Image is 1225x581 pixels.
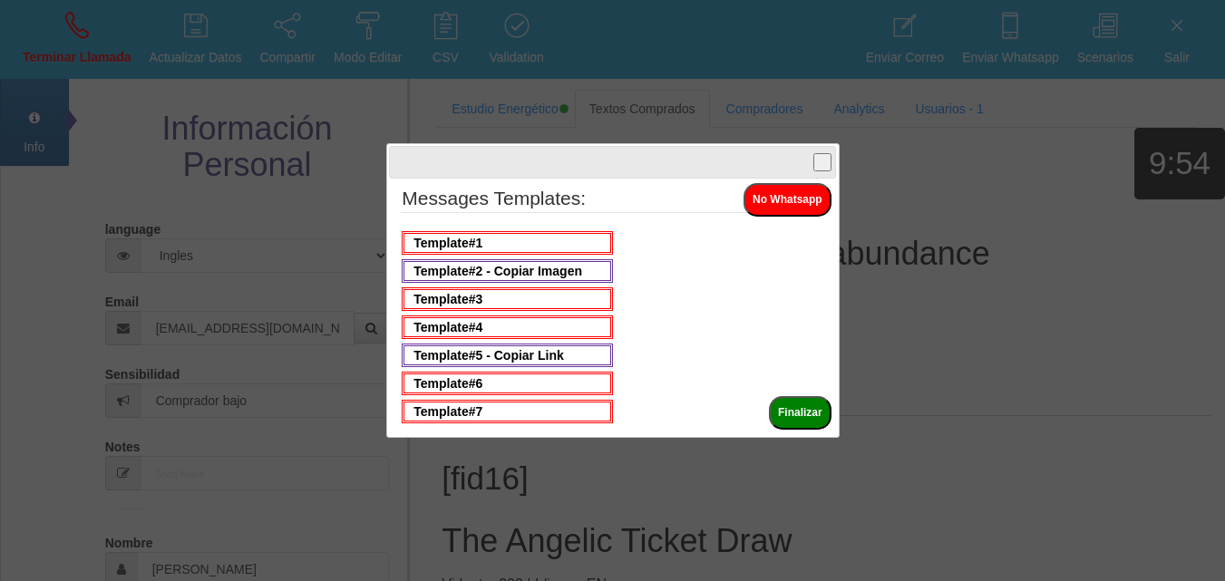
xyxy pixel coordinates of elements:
span: Template#5 - Copiar Link [402,344,612,367]
span: Template#1 [402,231,612,255]
button: No Whatsapp [744,183,831,217]
span: Template#4 [402,315,612,339]
button: Finalizar [769,396,831,430]
span: Template#3 [402,287,612,311]
span: Template#6 [402,372,612,395]
legend: Messages Templates: [402,185,822,213]
span: Template#7 [402,400,612,423]
span: Template#2 - Copiar Imagen [402,259,612,283]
